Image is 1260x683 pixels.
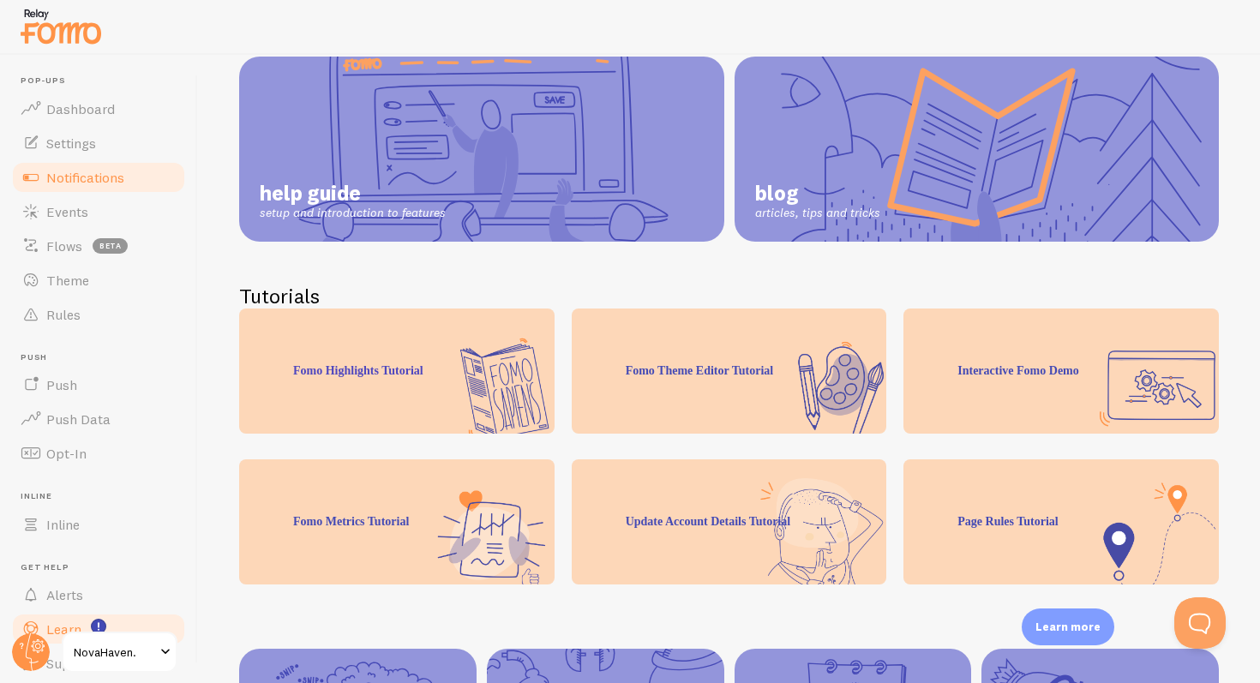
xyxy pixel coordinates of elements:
[239,57,724,242] a: help guide setup and introduction to features
[46,376,77,393] span: Push
[46,169,124,186] span: Notifications
[21,352,187,363] span: Push
[10,578,187,612] a: Alerts
[21,75,187,87] span: Pop-ups
[46,135,96,152] span: Settings
[10,92,187,126] a: Dashboard
[10,368,187,402] a: Push
[18,4,104,48] img: fomo-relay-logo-orange.svg
[755,180,880,206] span: blog
[21,562,187,573] span: Get Help
[46,100,115,117] span: Dashboard
[10,229,187,263] a: Flows beta
[10,263,187,297] a: Theme
[10,436,187,470] a: Opt-In
[46,620,81,638] span: Learn
[91,619,106,634] svg: <p>Watch New Feature Tutorials!</p>
[735,57,1220,242] a: blog articles, tips and tricks
[93,238,128,254] span: beta
[46,586,83,603] span: Alerts
[10,195,187,229] a: Events
[74,642,155,662] span: NovaHaven.
[46,516,80,533] span: Inline
[572,309,887,434] div: Fomo Theme Editor Tutorial
[1022,608,1114,645] div: Learn more
[10,612,187,646] a: Learn
[46,272,89,289] span: Theme
[46,237,82,255] span: Flows
[46,306,81,323] span: Rules
[239,309,555,434] div: Fomo Highlights Tutorial
[62,632,177,673] a: NovaHaven.
[903,309,1219,434] div: Interactive Fomo Demo
[21,491,187,502] span: Inline
[10,297,187,332] a: Rules
[239,459,555,584] div: Fomo Metrics Tutorial
[46,445,87,462] span: Opt-In
[239,283,1219,309] h2: Tutorials
[10,160,187,195] a: Notifications
[1174,597,1226,649] iframe: Help Scout Beacon - Open
[260,180,446,206] span: help guide
[10,507,187,542] a: Inline
[572,459,887,584] div: Update Account Details Tutorial
[10,402,187,436] a: Push Data
[903,459,1219,584] div: Page Rules Tutorial
[260,206,446,221] span: setup and introduction to features
[46,410,111,428] span: Push Data
[755,206,880,221] span: articles, tips and tricks
[46,203,88,220] span: Events
[10,126,187,160] a: Settings
[1035,619,1101,635] p: Learn more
